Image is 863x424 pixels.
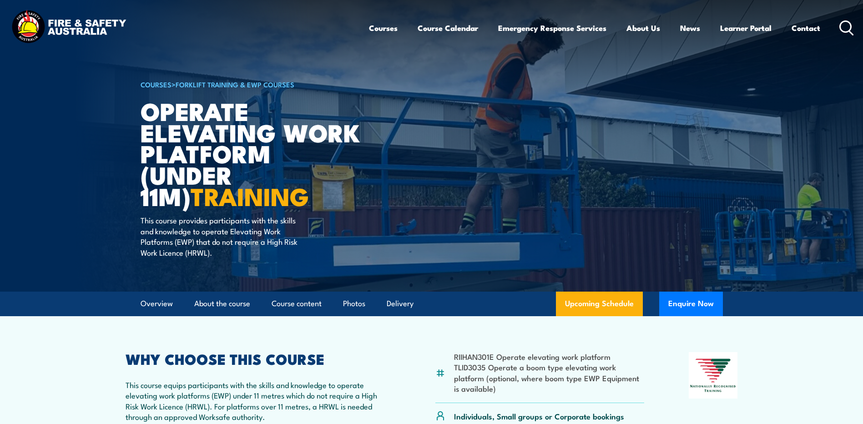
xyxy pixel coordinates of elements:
[689,352,738,399] img: Nationally Recognised Training logo.
[418,16,478,40] a: Course Calendar
[141,215,307,257] p: This course provides participants with the skills and knowledge to operate Elevating Work Platfor...
[626,16,660,40] a: About Us
[454,351,645,362] li: RIIHAN301E Operate elevating work platform
[556,292,643,316] a: Upcoming Schedule
[141,79,365,90] h6: >
[141,292,173,316] a: Overview
[343,292,365,316] a: Photos
[720,16,772,40] a: Learner Portal
[454,362,645,394] li: TLID3035 Operate a boom type elevating work platform (optional, where boom type EWP Equipment is ...
[126,352,391,365] h2: WHY CHOOSE THIS COURSE
[141,79,172,89] a: COURSES
[194,292,250,316] a: About the course
[680,16,700,40] a: News
[498,16,606,40] a: Emergency Response Services
[141,100,365,207] h1: Operate Elevating Work Platform (under 11m)
[792,16,820,40] a: Contact
[272,292,322,316] a: Course content
[126,379,391,422] p: This course equips participants with the skills and knowledge to operate elevating work platforms...
[369,16,398,40] a: Courses
[659,292,723,316] button: Enquire Now
[191,177,309,214] strong: TRAINING
[387,292,414,316] a: Delivery
[454,411,624,421] p: Individuals, Small groups or Corporate bookings
[176,79,294,89] a: Forklift Training & EWP Courses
